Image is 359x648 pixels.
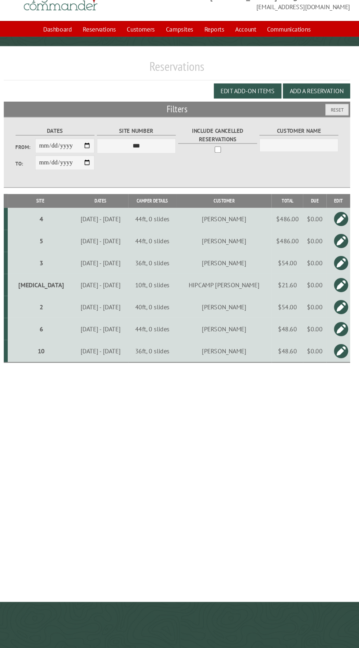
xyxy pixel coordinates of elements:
div: 3 [25,272,81,279]
td: $486.00 [268,224,297,244]
td: $0.00 [297,224,319,244]
a: Dashboard [51,50,86,64]
td: $54.00 [268,265,297,285]
label: Site Number [105,148,178,156]
td: [PERSON_NAME] [179,265,268,285]
div: 2 [25,313,81,320]
h2: Filters [18,125,341,139]
button: Reset [318,127,340,138]
div: [DATE] - [DATE] [84,333,133,341]
td: 36ft, 0 slides [134,265,179,285]
td: $48.60 [268,347,297,368]
div: 5 [25,251,81,258]
a: Reports [201,50,228,64]
td: 44ft, 0 slides [134,244,179,265]
th: Total [268,211,297,224]
td: [PERSON_NAME] [179,224,268,244]
button: Add a Reservation [278,108,341,122]
td: $486.00 [268,244,297,265]
td: $48.60 [268,327,297,347]
th: Camper Details [134,211,179,224]
td: HIPCAMP [PERSON_NAME] [179,285,268,306]
td: [PERSON_NAME] [179,306,268,327]
td: $0.00 [297,244,319,265]
td: $0.00 [297,347,319,368]
div: 4 [25,230,81,238]
label: To: [29,179,47,186]
div: 6 [25,333,81,341]
td: $0.00 [297,265,319,285]
div: [DATE] - [DATE] [84,251,133,258]
td: $0.00 [297,306,319,327]
span: [PERSON_NAME]'s Big Bear RV Park [EMAIL_ADDRESS][DOMAIN_NAME] [179,20,341,41]
td: $0.00 [297,285,319,306]
td: 36ft, 0 slides [134,347,179,368]
th: Dates [82,211,134,224]
div: [DATE] - [DATE] [84,313,133,320]
td: [PERSON_NAME] [179,244,268,265]
h1: Reservations [18,85,341,105]
th: Site [22,211,82,224]
td: [PERSON_NAME] [179,347,268,368]
div: [DATE] - [DATE] [84,230,133,238]
div: [DATE] - [DATE] [84,272,133,279]
th: Due [297,211,319,224]
img: Campground Commander [18,14,110,43]
label: Customer Name [256,148,330,156]
a: Account [230,50,258,64]
small: © Campground Commander LLC. All rights reserved. [138,640,221,645]
a: Reservations [88,50,127,64]
th: Customer [179,211,268,224]
td: 10ft, 0 slides [134,285,179,306]
div: [DATE] - [DATE] [84,292,133,299]
a: Customers [129,50,163,64]
td: 40ft, 0 slides [134,306,179,327]
td: $21.60 [268,285,297,306]
div: [MEDICAL_DATA] [25,292,81,299]
div: [DATE] - [DATE] [84,354,133,361]
label: Dates [29,148,103,156]
div: 10 [25,354,81,361]
label: Include Cancelled Reservations [181,148,254,164]
th: Edit [319,211,341,224]
td: [PERSON_NAME] [179,327,268,347]
label: From: [29,164,47,171]
td: $0.00 [297,327,319,347]
td: 44ft, 0 slides [134,327,179,347]
a: Communications [259,50,309,64]
a: Campsites [165,50,199,64]
td: $54.00 [268,306,297,327]
button: Edit Add-on Items [214,108,277,122]
td: 44ft, 0 slides [134,224,179,244]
